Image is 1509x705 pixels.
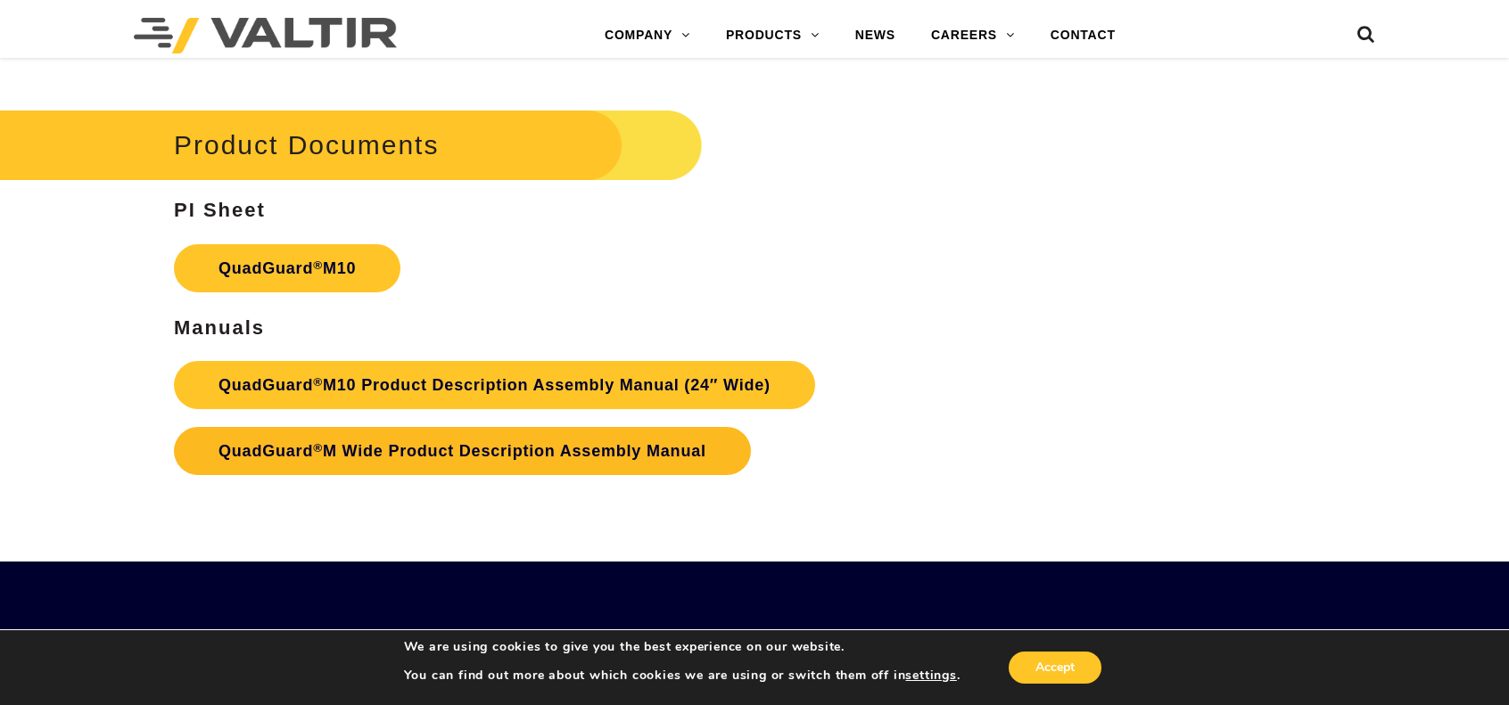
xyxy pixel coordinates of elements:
img: Valtir [134,18,397,53]
strong: Manuals [174,316,265,339]
a: CONTACT [1033,18,1134,53]
a: PRODUCTS [708,18,837,53]
a: QuadGuard®M Wide Product Description Assembly Manual [174,427,751,475]
button: Accept [1009,652,1101,684]
a: QuadGuard®M10 Product Description Assembly Manual (24″ Wide) [174,361,815,409]
sup: ® [313,441,323,455]
a: QuadGuard®M10 [174,244,400,292]
a: COMPANY [587,18,708,53]
a: NEWS [837,18,913,53]
sup: ® [313,258,323,272]
p: We are using cookies to give you the best experience on our website. [404,639,961,655]
a: CAREERS [913,18,1033,53]
sup: ® [313,375,323,389]
strong: PI Sheet [174,199,266,221]
button: settings [905,668,956,684]
p: You can find out more about which cookies we are using or switch them off in . [404,668,961,684]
